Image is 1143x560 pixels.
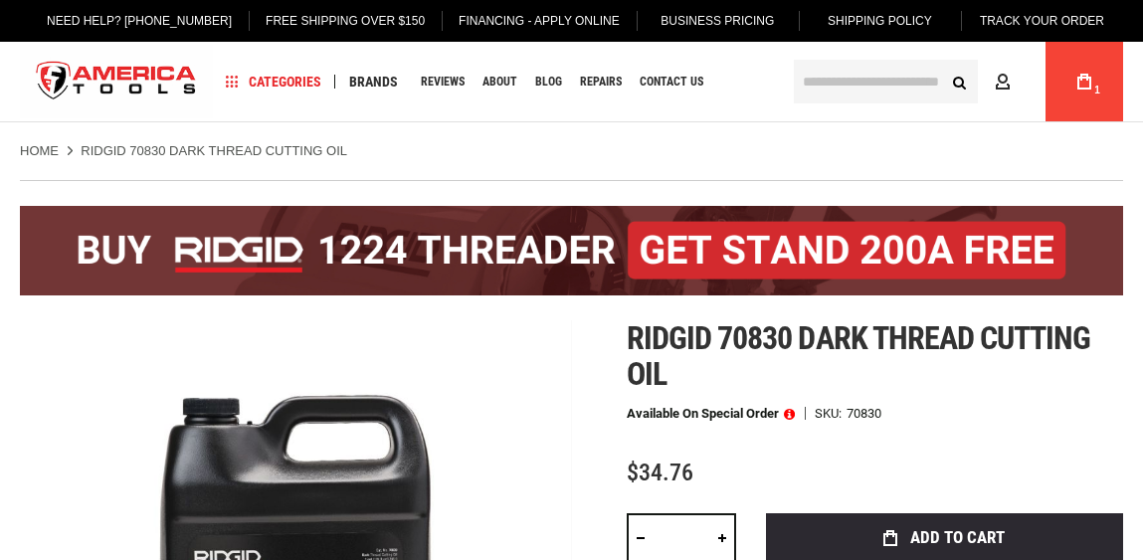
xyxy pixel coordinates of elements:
[482,76,517,88] span: About
[815,407,847,420] strong: SKU
[20,45,213,119] a: store logo
[828,14,932,28] span: Shipping Policy
[217,69,330,95] a: Categories
[20,142,59,160] a: Home
[910,529,1005,546] span: Add to Cart
[580,76,622,88] span: Repairs
[421,76,465,88] span: Reviews
[1065,42,1103,121] a: 1
[627,459,693,486] span: $34.76
[474,69,526,95] a: About
[526,69,571,95] a: Blog
[349,75,398,89] span: Brands
[640,76,703,88] span: Contact Us
[412,69,474,95] a: Reviews
[340,69,407,95] a: Brands
[535,76,562,88] span: Blog
[20,206,1123,295] img: BOGO: Buy the RIDGID® 1224 Threader (26092), get the 92467 200A Stand FREE!
[571,69,631,95] a: Repairs
[1094,85,1100,95] span: 1
[631,69,712,95] a: Contact Us
[940,63,978,100] button: Search
[81,143,347,158] strong: RIDGID 70830 DARK THREAD CUTTING OIL
[226,75,321,89] span: Categories
[20,45,213,119] img: America Tools
[627,407,795,421] p: Available on Special Order
[627,319,1090,393] span: Ridgid 70830 dark thread cutting oil
[847,407,881,420] div: 70830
